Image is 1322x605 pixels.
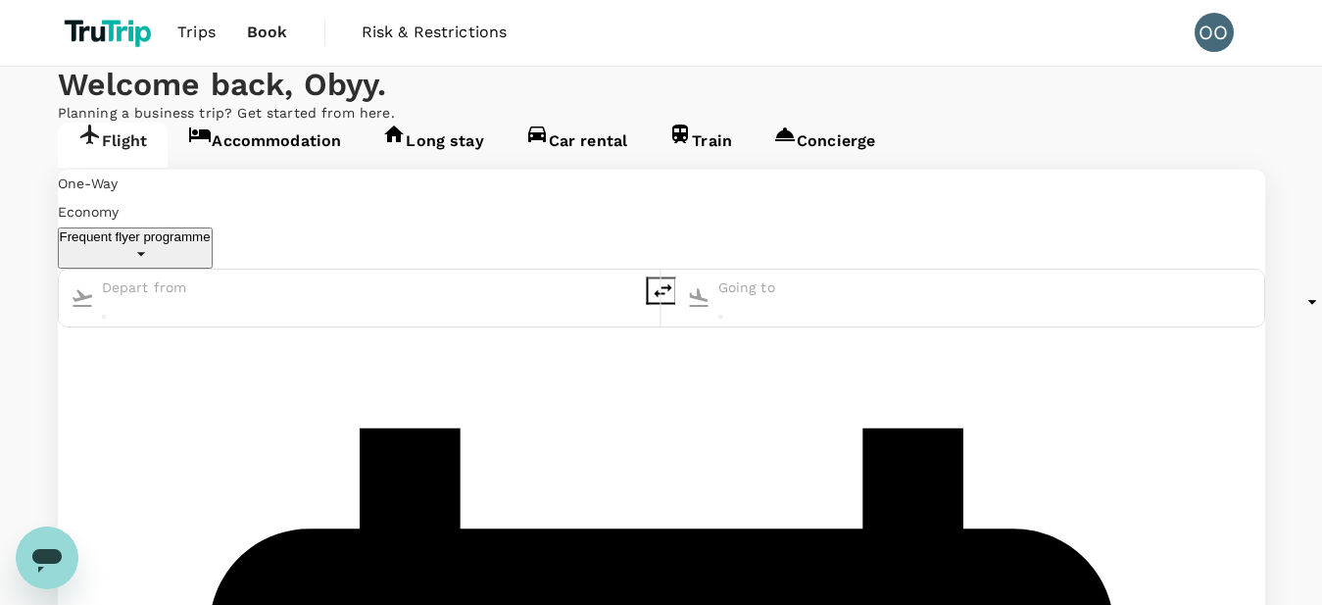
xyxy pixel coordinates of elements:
div: OO [1195,13,1234,52]
button: Open [718,315,722,319]
a: Accommodation [168,123,362,168]
input: Depart from [102,274,269,302]
span: Risk & Restrictions [362,21,508,44]
p: Planning a business trip? Get started from here. [58,103,1265,123]
button: Open [102,315,106,319]
span: Trips [177,21,216,44]
button: delete [646,277,676,304]
img: TruTrip logo [58,11,163,54]
div: One-Way [58,170,1289,198]
a: Long stay [362,123,504,168]
p: Frequent flyer programme [60,229,211,244]
a: Concierge [753,123,896,168]
button: Frequent flyer programme [58,227,213,269]
input: Going to [718,274,886,302]
div: Welcome back , Obyy . [58,67,1265,103]
div: Economy [58,198,1289,227]
a: Train [648,123,753,168]
span: Book [247,21,288,44]
a: Flight [58,123,169,168]
iframe: Button to launch messaging window [16,527,78,589]
a: Car rental [505,123,649,168]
